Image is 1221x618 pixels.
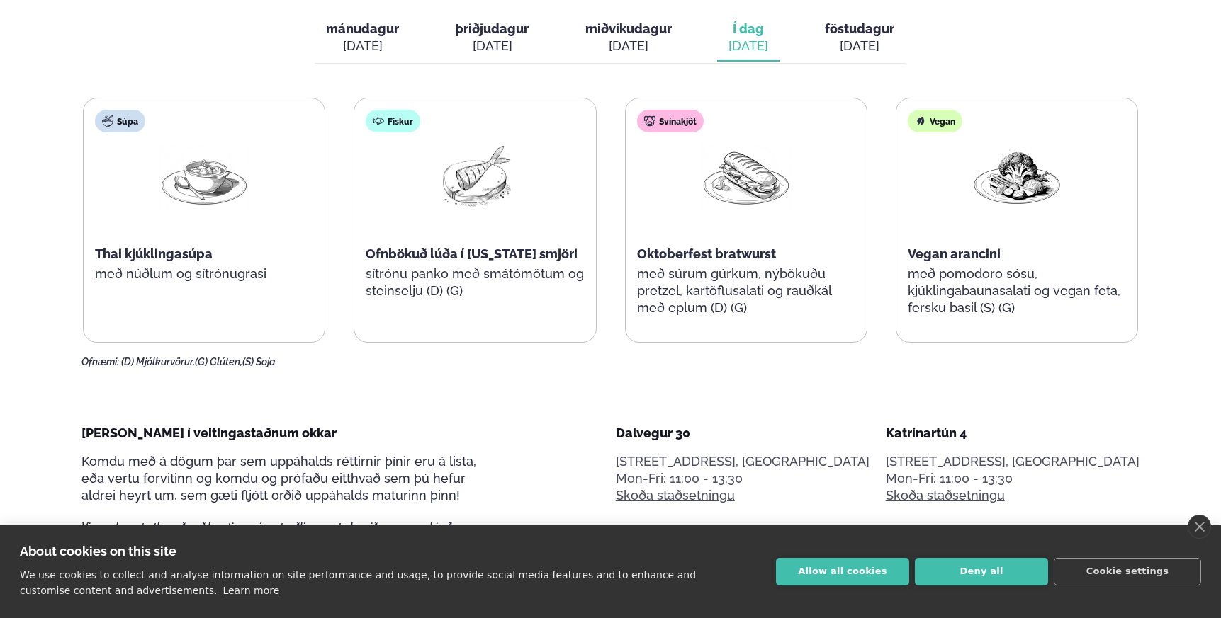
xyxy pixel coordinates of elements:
[20,544,176,559] strong: About cookies on this site
[915,115,926,127] img: Vegan.svg
[908,110,962,132] div: Vegan
[616,453,870,470] p: [STREET_ADDRESS], [GEOGRAPHIC_DATA]
[326,21,399,36] span: mánudagur
[886,425,1140,442] div: Katrínartún 4
[315,15,410,62] button: mánudagur [DATE]
[326,38,399,55] div: [DATE]
[825,38,894,55] div: [DATE]
[585,38,672,55] div: [DATE]
[908,265,1126,316] p: með pomodoro sósu, kjúklingabaunasalati og vegan feta, fersku basil (S) (G)
[637,265,855,316] p: með súrum gúrkum, nýbökuðu pretzel, kartöflusalati og rauðkál með eplum (D) (G)
[429,144,520,210] img: Fish.png
[456,21,529,36] span: þriðjudagur
[616,487,735,504] a: Skoða staðsetningu
[776,558,909,585] button: Allow all cookies
[373,115,384,127] img: fish.svg
[81,425,337,440] span: [PERSON_NAME] í veitingastaðnum okkar
[456,38,529,55] div: [DATE]
[616,425,870,442] div: Dalvegur 30
[366,265,584,299] p: sítrónu panko með smátómötum og steinselju (D) (G)
[195,356,242,367] span: (G) Glúten,
[972,144,1062,210] img: Vegan.png
[95,265,313,282] p: með núðlum og sítrónugrasi
[637,246,776,261] span: Oktoberfest bratwurst
[717,15,780,62] button: Í dag [DATE]
[915,558,1048,585] button: Deny all
[81,454,476,503] span: Komdu með á dögum þar sem uppáhalds réttirnir þínir eru á lista, eða vertu forvitinn og komdu og ...
[81,521,497,544] span: Vinsamlegast athugaðu að breytingar á matseðlinum geta komið upp vegna birgða og panta frá fólki ...
[616,470,870,487] div: Mon-Fri: 11:00 - 13:30
[908,246,1001,261] span: Vegan arancini
[366,246,578,261] span: Ofnbökuð lúða í [US_STATE] smjöri
[825,21,894,36] span: föstudagur
[728,38,768,55] div: [DATE]
[444,15,540,62] button: þriðjudagur [DATE]
[95,246,213,261] span: Thai kjúklingasúpa
[886,487,1005,504] a: Skoða staðsetningu
[102,115,113,127] img: soup.svg
[728,21,768,38] span: Í dag
[20,569,696,596] p: We use cookies to collect and analyse information on site performance and usage, to provide socia...
[1188,515,1211,539] a: close
[886,453,1140,470] p: [STREET_ADDRESS], [GEOGRAPHIC_DATA]
[81,356,119,367] span: Ofnæmi:
[585,21,672,36] span: miðvikudagur
[223,585,279,596] a: Learn more
[242,356,276,367] span: (S) Soja
[366,110,420,132] div: Fiskur
[1054,558,1201,585] button: Cookie settings
[121,356,195,367] span: (D) Mjólkurvörur,
[814,15,906,62] button: föstudagur [DATE]
[574,15,683,62] button: miðvikudagur [DATE]
[644,115,655,127] img: pork.svg
[886,470,1140,487] div: Mon-Fri: 11:00 - 13:30
[95,110,145,132] div: Súpa
[637,110,704,132] div: Svínakjöt
[159,144,249,210] img: Soup.png
[701,144,792,210] img: Panini.png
